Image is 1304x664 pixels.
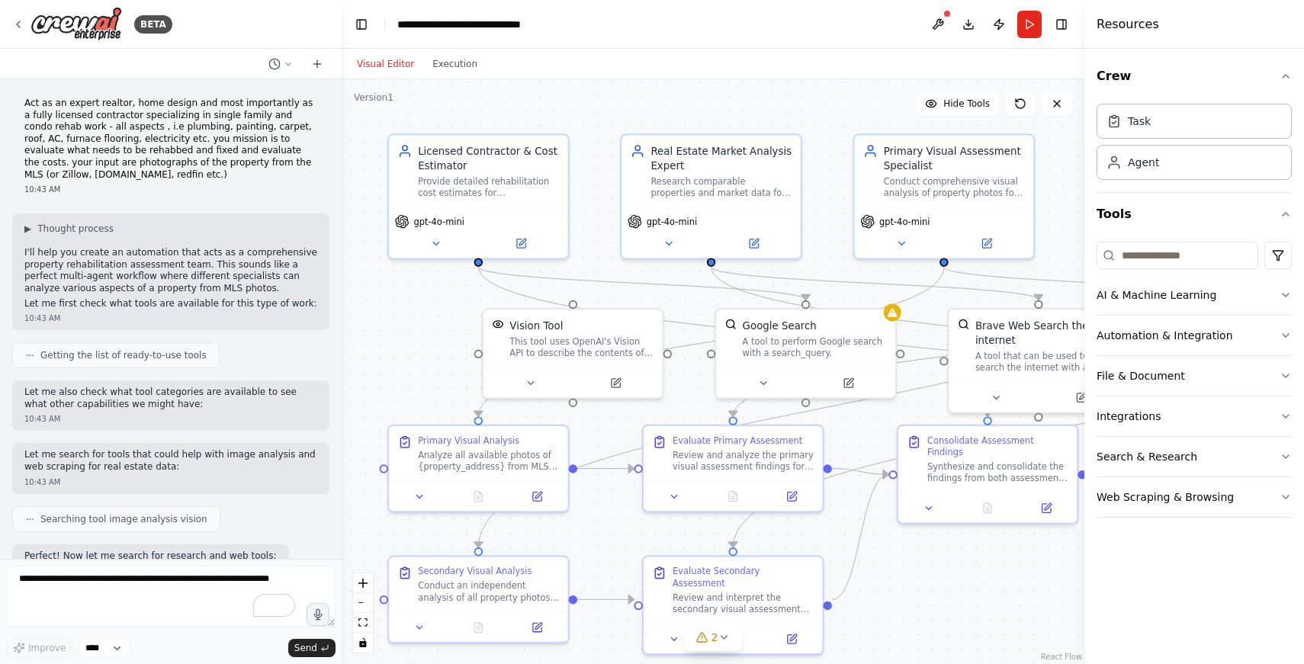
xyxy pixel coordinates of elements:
button: Visual Editor [348,55,423,73]
button: Hide Tools [916,91,999,116]
span: Send [294,642,317,654]
div: Version 1 [354,91,393,104]
div: Analyze all available photos of {property_address} from MLS or real estate listings using AI visi... [418,449,559,473]
button: ▶Thought process [24,223,114,235]
img: VisionTool [492,319,503,330]
div: 10:43 AM [24,413,317,425]
g: Edge from 9c642e94-ce01-420b-9d37-90c448c7009c to 67b3a917-3279-4d53-8c83-d3952776e275 [832,461,888,482]
div: Evaluate Primary AssessmentReview and analyze the primary visual assessment findings for {propert... [642,425,824,512]
div: Licensed Contractor & Cost Estimator [418,144,559,173]
p: Let me first check what tools are available for this type of work: [24,298,317,310]
button: Execution [423,55,487,73]
h4: Resources [1097,15,1159,34]
div: Crew [1097,98,1292,192]
div: Primary Visual AnalysisAnalyze all available photos of {property_address} from MLS or real estate... [387,425,569,512]
div: A tool to perform Google search with a search_query. [743,335,887,359]
div: Review and analyze the primary visual assessment findings for {property_address}. Categorize all ... [673,449,814,473]
div: BraveSearchToolBrave Web Search the internetA tool that can be used to search the internet with a... [948,308,1129,413]
div: A tool that can be used to search the internet with a search_query. [975,351,1119,374]
div: 10:43 AM [24,184,317,195]
button: Open in side panel [480,235,562,252]
div: Tools [1097,236,1292,530]
div: VisionToolVision ToolThis tool uses OpenAI's Vision API to describe the contents of an image. [482,308,663,399]
g: Edge from ef26b47d-18c1-4262-b22d-baeab1e3a713 to 67b3a917-3279-4d53-8c83-d3952776e275 [832,467,888,607]
div: Licensed Contractor & Cost EstimatorProvide detailed rehabilitation cost estimates for {property_... [387,133,569,259]
g: Edge from b19bfeb7-13e5-4d2a-bd88-5d4ed0cc6c6f to ef26b47d-18c1-4262-b22d-baeab1e3a713 [577,592,634,607]
span: Hide Tools [943,98,990,110]
div: Conduct an independent analysis of all property photos for {property_address} using AI vision. Fo... [418,580,559,604]
div: Agent [1128,155,1159,170]
div: Provide detailed rehabilitation cost estimates for {property_address} based on identified issues,... [418,176,559,200]
a: React Flow attribution [1041,653,1082,661]
div: Consolidate Assessment Findings [927,435,1068,458]
button: Open in side panel [1021,499,1071,517]
div: Evaluate Secondary AssessmentReview and interpret the secondary visual assessment findings for {p... [642,556,824,656]
img: SerplyWebSearchTool [725,319,737,330]
button: zoom in [353,573,373,593]
p: Let me search for tools that could help with image analysis and web scraping for real estate data: [24,449,317,473]
div: React Flow controls [353,573,373,653]
div: Research comparable properties and market data for {property_address} to determine after-repair v... [650,176,792,200]
g: Edge from f561f6ba-c8e3-4e4b-a921-316cc34b14de to 647b57be-1680-4bdd-b5d3-82ffb24d2aad [471,267,813,300]
span: ▶ [24,223,31,235]
div: SerplyWebSearchToolGoogle SearchA tool to perform Google search with a search_query. [715,308,896,399]
button: Automation & Integration [1097,316,1292,355]
p: Perfect! Now let me search for research and web tools: [24,550,277,563]
div: Secondary Visual AnalysisConduct an independent analysis of all property photos for {property_add... [387,556,569,643]
p: Act as an expert realtor, home design and most importantly as a fully licensed contractor special... [24,98,317,181]
button: Web Scraping & Browsing [1097,477,1292,517]
span: Getting the list of ready-to-use tools [40,349,207,361]
button: No output available [448,488,509,505]
button: Switch to previous chat [262,55,299,73]
div: Synthesize and consolidate the findings from both assessment evaluations for {property_address}. ... [927,461,1068,485]
button: Open in side panel [574,374,657,392]
div: Consolidate Assessment FindingsSynthesize and consolidate the findings from both assessment evalu... [897,425,1078,524]
button: Open in side panel [1040,389,1123,406]
div: Review and interpret the secondary visual assessment findings for {property_address}. Focus on tr... [673,592,814,615]
div: Google Search [743,319,817,333]
g: Edge from dfb7d0ae-af77-4727-915f-d3388bbc4e97 to 9c642e94-ce01-420b-9d37-90c448c7009c [577,461,634,476]
div: Real Estate Market Analysis ExpertResearch comparable properties and market data for {property_ad... [620,133,801,259]
img: BraveSearchTool [958,319,969,330]
button: Improve [6,638,72,658]
button: Send [288,639,336,657]
button: toggle interactivity [353,633,373,653]
button: Hide right sidebar [1051,14,1072,35]
img: Logo [31,7,122,41]
span: Improve [28,642,66,654]
div: Real Estate Market Analysis Expert [650,144,792,173]
button: Search & Research [1097,437,1292,476]
div: Task [1128,114,1151,129]
button: No output available [448,619,509,637]
span: Searching tool image analysis vision [40,513,207,525]
button: Crew [1097,55,1292,98]
button: zoom out [353,593,373,613]
button: Tools [1097,193,1292,236]
g: Edge from 89784dad-ab2d-4113-a048-4a7f8d1e3c07 to b19bfeb7-13e5-4d2a-bd88-5d4ed0cc6c6f [471,267,1184,547]
button: Open in side panel [766,488,817,505]
button: Start a new chat [305,55,329,73]
button: Hide left sidebar [351,14,372,35]
button: 2 [684,624,743,652]
div: 10:43 AM [24,313,317,324]
button: Open in side panel [712,235,795,252]
p: Let me also check what tool categories are available to see what other capabilities we might have: [24,387,317,410]
textarea: To enrich screen reader interactions, please activate Accessibility in Grammarly extension settings [6,566,336,627]
button: Click to speak your automation idea [307,603,329,626]
div: Evaluate Secondary Assessment [673,566,814,589]
div: 10:43 AM [24,476,317,488]
div: Evaluate Primary Assessment [673,435,802,446]
div: This tool uses OpenAI's Vision API to describe the contents of an image. [509,335,654,359]
button: File & Document [1097,356,1292,396]
div: Vision Tool [509,319,563,333]
div: Secondary Visual Analysis [418,566,532,577]
nav: breadcrumb [397,17,521,32]
span: gpt-4o-mini [879,216,930,227]
div: Conduct comprehensive visual analysis of property photos for {property_address} using AI vision t... [884,176,1025,200]
button: Open in side panel [766,630,817,648]
span: gpt-4o-mini [413,216,464,227]
div: Primary Visual Assessment SpecialistConduct comprehensive visual analysis of property photos for ... [853,133,1035,259]
span: gpt-4o-mini [647,216,698,227]
button: Open in side panel [808,374,890,392]
button: AI & Machine Learning [1097,275,1292,315]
